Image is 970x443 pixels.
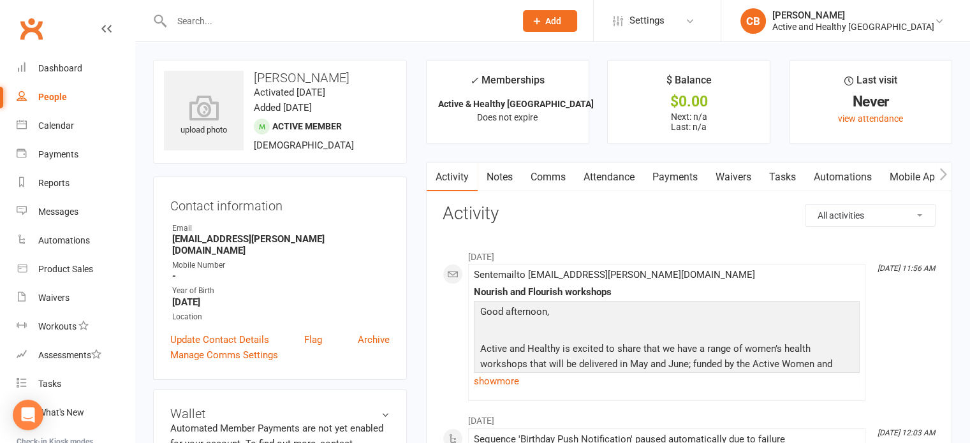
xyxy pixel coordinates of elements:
p: Active and Healthy is excited to share that we have a range of women’s health workshops that will... [477,341,856,390]
div: Tasks [38,379,61,389]
a: Attendance [575,163,643,192]
button: Add [523,10,577,32]
h3: Wallet [170,407,390,421]
i: [DATE] 11:56 AM [878,264,935,273]
a: view attendance [838,113,903,124]
a: Archive [358,332,390,347]
strong: Active & Healthy [GEOGRAPHIC_DATA] [438,99,594,109]
div: Automations [38,235,90,245]
a: Automations [17,226,135,255]
span: [DEMOGRAPHIC_DATA] [254,140,354,151]
div: Messages [38,207,78,217]
strong: - [172,270,390,282]
a: Waivers [707,163,760,192]
a: Reports [17,169,135,198]
a: Update Contact Details [170,332,269,347]
div: Year of Birth [172,285,390,297]
strong: [EMAIL_ADDRESS][PERSON_NAME][DOMAIN_NAME] [172,233,390,256]
div: Active and Healthy [GEOGRAPHIC_DATA] [772,21,934,33]
div: CB [740,8,766,34]
span: Settings [629,6,665,35]
a: Tasks [760,163,805,192]
a: Comms [522,163,575,192]
li: [DATE] [443,407,936,428]
a: Flag [304,332,322,347]
h3: [PERSON_NAME] [164,71,396,85]
div: $ Balance [666,72,712,95]
a: show more [474,372,860,390]
a: Mobile App [881,163,950,192]
div: What's New [38,407,84,418]
a: Assessments [17,341,135,370]
strong: [DATE] [172,296,390,308]
a: Activity [427,163,478,192]
a: Waivers [17,284,135,312]
div: Workouts [38,321,77,331]
div: [PERSON_NAME] [772,10,934,21]
a: People [17,83,135,112]
a: Product Sales [17,255,135,284]
span: Sent email to [EMAIL_ADDRESS][PERSON_NAME][DOMAIN_NAME] [474,269,755,280]
div: Memberships [470,72,545,96]
p: Next: n/a Last: n/a [619,112,758,132]
div: Payments [38,149,78,159]
time: Added [DATE] [254,102,312,113]
i: [DATE] 12:03 AM [878,428,935,437]
span: Active member [272,121,342,131]
a: Payments [643,163,707,192]
div: Never [801,95,940,108]
div: Email [172,222,390,235]
a: Messages [17,198,135,226]
h3: Activity [443,204,936,224]
a: What's New [17,398,135,427]
input: Search... [168,12,506,30]
div: Nourish and Flourish workshops [474,287,860,298]
a: Automations [805,163,881,192]
a: Workouts [17,312,135,341]
time: Activated [DATE] [254,87,325,98]
span: Does not expire [477,112,538,122]
p: Good afternoon, [477,304,856,323]
a: Tasks [17,370,135,398]
div: People [38,92,67,102]
div: Location [172,311,390,323]
div: Last visit [844,72,897,95]
a: Clubworx [15,13,47,45]
h3: Contact information [170,194,390,213]
a: Dashboard [17,54,135,83]
div: upload photo [164,95,244,137]
div: Mobile Number [172,259,390,272]
div: Product Sales [38,264,93,274]
i: ✓ [470,75,478,87]
div: $0.00 [619,95,758,108]
a: Payments [17,140,135,169]
div: Open Intercom Messenger [13,400,43,430]
a: Calendar [17,112,135,140]
div: Reports [38,178,70,188]
a: Notes [478,163,522,192]
div: Dashboard [38,63,82,73]
div: Assessments [38,350,101,360]
a: Manage Comms Settings [170,347,278,363]
span: Add [545,16,561,26]
div: Waivers [38,293,70,303]
li: [DATE] [443,243,936,264]
div: Calendar [38,120,74,131]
